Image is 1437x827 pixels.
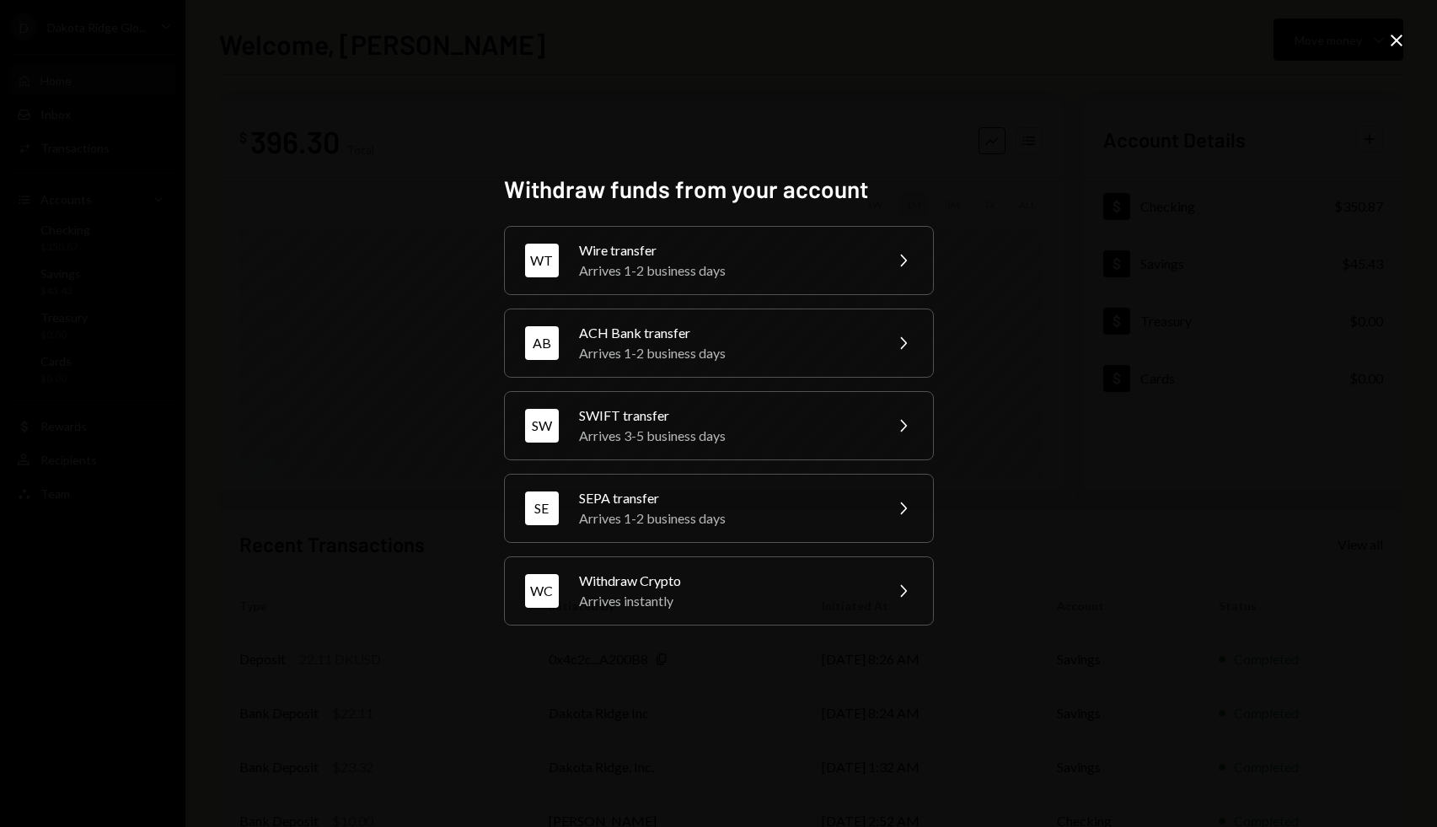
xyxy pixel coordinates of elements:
[525,491,559,525] div: SE
[525,574,559,608] div: WC
[504,556,934,626] button: WCWithdraw CryptoArrives instantly
[504,391,934,460] button: SWSWIFT transferArrives 3-5 business days
[579,323,872,343] div: ACH Bank transfer
[504,474,934,543] button: SESEPA transferArrives 1-2 business days
[504,226,934,295] button: WTWire transferArrives 1-2 business days
[579,488,872,508] div: SEPA transfer
[525,326,559,360] div: AB
[579,260,872,281] div: Arrives 1-2 business days
[525,244,559,277] div: WT
[579,240,872,260] div: Wire transfer
[525,409,559,443] div: SW
[504,173,934,206] h2: Withdraw funds from your account
[579,426,872,446] div: Arrives 3-5 business days
[579,591,872,611] div: Arrives instantly
[579,508,872,529] div: Arrives 1-2 business days
[579,343,872,363] div: Arrives 1-2 business days
[579,571,872,591] div: Withdraw Crypto
[579,405,872,426] div: SWIFT transfer
[504,309,934,378] button: ABACH Bank transferArrives 1-2 business days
